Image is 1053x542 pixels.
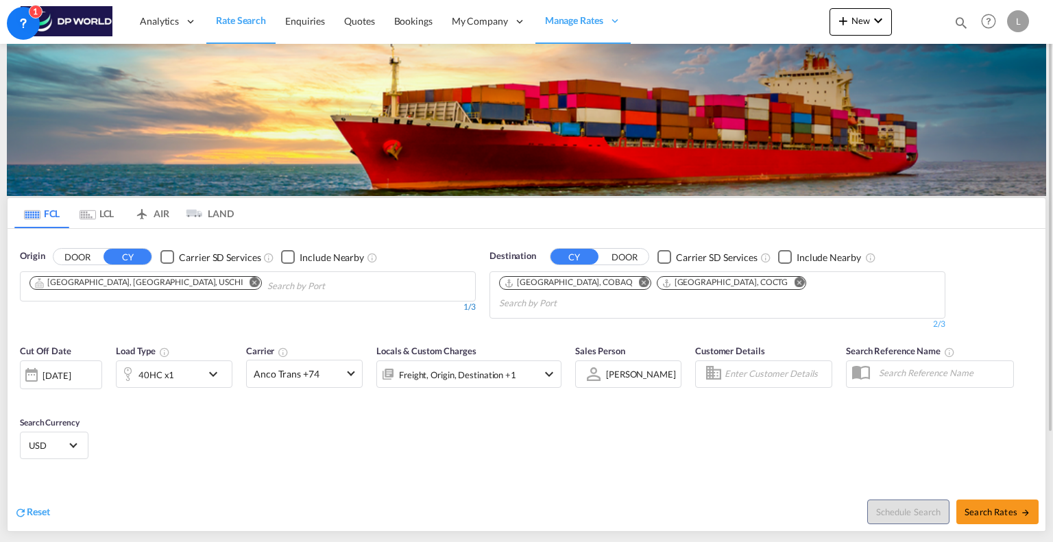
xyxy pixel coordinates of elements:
[954,15,969,36] div: icon-magnify
[116,360,232,388] div: 40HC x1icon-chevron-down
[159,347,170,358] md-icon: icon-information-outline
[452,14,508,28] span: My Company
[541,366,557,382] md-icon: icon-chevron-down
[14,505,50,520] div: icon-refreshReset
[497,272,938,315] md-chips-wrap: Chips container. Use arrow keys to select chips.
[14,506,27,519] md-icon: icon-refresh
[865,252,876,263] md-icon: Unchecked: Ignores neighbouring ports when fetching rates.Checked : Includes neighbouring ports w...
[20,249,45,263] span: Origin
[977,10,1000,33] span: Help
[27,435,81,455] md-select: Select Currency: $ USDUnited States Dollar
[870,12,886,29] md-icon: icon-chevron-down
[34,277,246,288] div: Press delete to remove this chip.
[1021,508,1030,517] md-icon: icon-arrow-right
[69,198,124,228] md-tab-item: LCL
[601,249,649,265] button: DOOR
[21,6,113,37] img: c08ca190194411f088ed0f3ba295208c.png
[545,14,603,27] span: Manage Rates
[104,249,152,264] button: CY
[956,500,1039,524] button: Search Ratesicon-arrow-right
[216,14,266,26] span: Rate Search
[550,249,598,264] button: CY
[140,14,179,28] span: Analytics
[504,277,636,288] div: Press delete to remove this chip.
[1007,10,1029,32] div: L
[344,15,374,27] span: Quotes
[29,439,67,452] span: USD
[977,10,1007,34] div: Help
[205,366,228,382] md-icon: icon-chevron-down
[394,15,433,27] span: Bookings
[43,369,71,382] div: [DATE]
[489,319,945,330] div: 2/3
[278,347,289,358] md-icon: The selected Trucker/Carrierwill be displayed in the rate results If the rates are from another f...
[695,345,764,356] span: Customer Details
[20,345,71,356] span: Cut Off Date
[300,251,364,264] div: Include Nearby
[116,345,170,356] span: Load Type
[662,277,791,288] div: Press delete to remove this chip.
[835,12,851,29] md-icon: icon-plus 400-fg
[630,277,651,291] button: Remove
[944,347,955,358] md-icon: Your search will be saved by the below given name
[399,365,516,384] div: Freight Origin Destination Factory Stuffing
[367,252,378,263] md-icon: Unchecked: Ignores neighbouring ports when fetching rates.Checked : Includes neighbouring ports w...
[872,362,1013,383] input: Search Reference Name
[27,506,50,517] span: Reset
[835,15,886,26] span: New
[606,369,676,380] div: [PERSON_NAME]
[8,229,1045,530] div: OriginDOOR CY Checkbox No InkUnchecked: Search for CY (Container Yard) services for all selected ...
[725,364,827,384] input: Enter Customer Details
[14,198,69,228] md-tab-item: FCL
[797,251,861,264] div: Include Nearby
[657,249,758,264] md-checkbox: Checkbox No Ink
[504,277,633,288] div: Barranquilla, COBAQ
[34,277,243,288] div: Chicago, IL, USCHI
[662,277,788,288] div: Cartagena, COCTG
[830,8,892,36] button: icon-plus 400-fgNewicon-chevron-down
[179,198,234,228] md-tab-item: LAND
[7,44,1046,196] img: LCL+%26+FCL+BACKGROUND.png
[376,345,476,356] span: Locals & Custom Charges
[285,15,325,27] span: Enquiries
[263,252,274,263] md-icon: Unchecked: Search for CY (Container Yard) services for all selected carriers.Checked : Search for...
[785,277,806,291] button: Remove
[267,275,398,297] input: Chips input.
[160,249,261,264] md-checkbox: Checkbox No Ink
[53,249,101,265] button: DOOR
[965,506,1030,517] span: Search Rates
[20,417,80,428] span: Search Currency
[605,364,677,384] md-select: Sales Person: Laura Zurcher
[575,345,625,356] span: Sales Person
[27,272,403,297] md-chips-wrap: Chips container. Use arrow keys to select chips.
[954,15,969,30] md-icon: icon-magnify
[138,365,174,384] div: 40HC x1
[20,301,476,313] div: 1/3
[867,500,949,524] button: Note: By default Schedule search will only considerorigin ports, destination ports and cut off da...
[20,387,30,406] md-datepicker: Select
[499,293,629,315] input: Chips input.
[676,251,758,264] div: Carrier SD Services
[134,206,150,216] md-icon: icon-airplane
[14,198,234,228] md-pagination-wrapper: Use the left and right arrow keys to navigate between tabs
[376,360,561,388] div: Freight Origin Destination Factory Stuffingicon-chevron-down
[246,345,289,356] span: Carrier
[489,249,536,263] span: Destination
[281,249,364,264] md-checkbox: Checkbox No Ink
[179,251,261,264] div: Carrier SD Services
[254,367,343,381] span: Anco Trans +74
[778,249,861,264] md-checkbox: Checkbox No Ink
[241,277,261,291] button: Remove
[20,360,102,389] div: [DATE]
[124,198,179,228] md-tab-item: AIR
[846,345,955,356] span: Search Reference Name
[760,252,771,263] md-icon: Unchecked: Search for CY (Container Yard) services for all selected carriers.Checked : Search for...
